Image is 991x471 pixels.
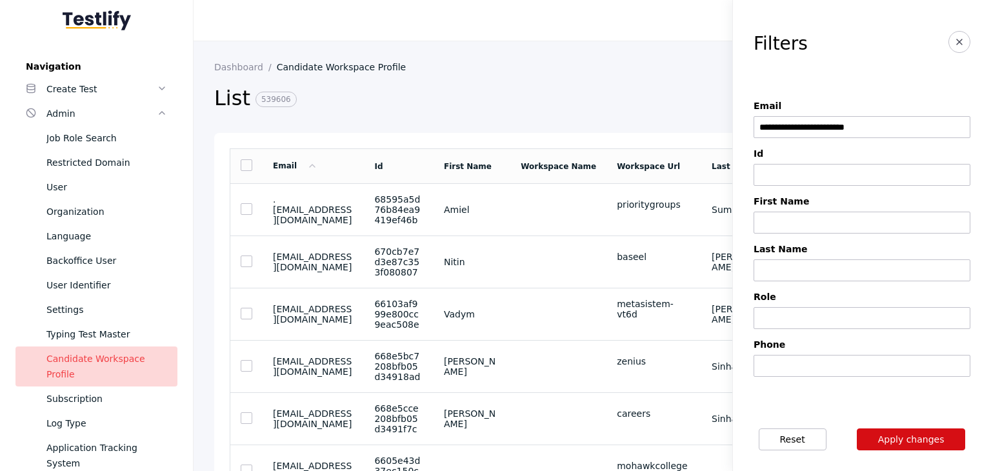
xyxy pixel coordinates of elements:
label: First Name [754,196,970,206]
a: Job Role Search [15,126,177,150]
img: Testlify - Backoffice [63,10,131,30]
div: User Identifier [46,277,167,293]
label: Navigation [15,61,177,72]
section: 68595a5d76b84ea9419ef46b [374,194,423,225]
section: Sinha [712,361,767,372]
div: Organization [46,204,167,219]
div: Admin [46,106,157,121]
a: Last Name [712,162,758,171]
a: Backoffice User [15,248,177,273]
div: Settings [46,302,167,317]
a: User Identifier [15,273,177,297]
div: Log Type [46,416,167,431]
label: Last Name [754,244,970,254]
a: Candidate Workspace Profile [15,346,177,386]
section: Vadym [444,309,500,319]
section: 668e5bc7208bfb05d34918ad [374,351,423,382]
section: [EMAIL_ADDRESS][DOMAIN_NAME] [273,408,354,429]
section: [EMAIL_ADDRESS][DOMAIN_NAME] [273,252,354,272]
label: Email [754,101,970,111]
div: Subscription [46,391,167,406]
a: User [15,175,177,199]
section: [PERSON_NAME] [712,252,767,272]
td: Workspace Url [606,149,701,184]
a: Email [273,161,317,170]
a: Subscription [15,386,177,411]
section: [PERSON_NAME] [712,304,767,325]
a: First Name [444,162,492,171]
a: Typing Test Master [15,322,177,346]
a: Log Type [15,411,177,436]
label: Id [754,148,970,159]
section: .[EMAIL_ADDRESS][DOMAIN_NAME] [273,194,354,225]
section: [EMAIL_ADDRESS][DOMAIN_NAME] [273,304,354,325]
a: Settings [15,297,177,322]
section: Nitin [444,257,500,267]
a: Restricted Domain [15,150,177,175]
section: Sinha [712,414,767,424]
button: Apply changes [857,428,966,450]
button: Reset [759,428,826,450]
div: Typing Test Master [46,326,167,342]
div: User [46,179,167,195]
section: 670cb7e7d3e87c353f080807 [374,246,423,277]
div: Candidate Workspace Profile [46,351,167,382]
a: Candidate Workspace Profile [277,62,417,72]
a: Id [374,162,383,171]
section: Sumayao [712,205,767,215]
div: prioritygroups [617,199,691,210]
a: Language [15,224,177,248]
a: Organization [15,199,177,224]
label: Phone [754,339,970,350]
div: metasistem-vt6d [617,299,691,319]
div: zenius [617,356,691,366]
h2: List [214,85,770,112]
section: 668e5cce208bfb05d3491f7c [374,403,423,434]
span: 539606 [255,92,297,107]
section: 66103af999e800cc9eac508e [374,299,423,330]
div: mohawkcollege [617,461,691,471]
div: careers [617,408,691,419]
div: Job Role Search [46,130,167,146]
div: Application Tracking System [46,440,167,471]
h3: Filters [754,34,808,54]
label: Role [754,292,970,302]
div: Create Test [46,81,157,97]
section: [PERSON_NAME] [444,408,500,429]
div: Language [46,228,167,244]
div: baseel [617,252,691,262]
section: [PERSON_NAME] [444,356,500,377]
section: Amiel [444,205,500,215]
section: [EMAIL_ADDRESS][DOMAIN_NAME] [273,356,354,377]
td: Workspace Name [510,149,606,184]
a: Dashboard [214,62,277,72]
div: Backoffice User [46,253,167,268]
div: Restricted Domain [46,155,167,170]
